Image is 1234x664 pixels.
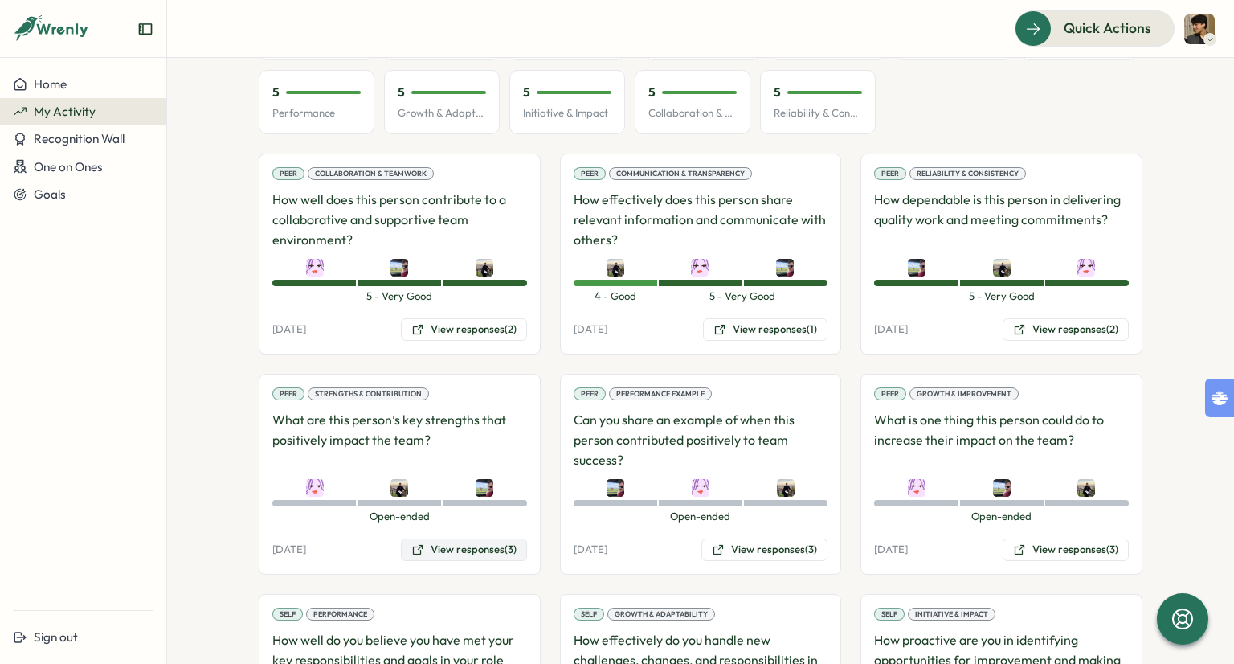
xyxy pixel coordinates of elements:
[574,510,828,524] span: Open-ended
[609,167,752,180] div: Communication & Transparency
[137,21,153,37] button: Expand sidebar
[574,289,658,304] span: 4 - Good
[777,479,795,497] img: Melanie Ihlenfeld
[874,167,906,180] div: Peer
[272,167,304,180] div: Peer
[574,410,828,469] p: Can you share an example of when this person contributed positively to team success?
[272,322,306,337] p: [DATE]
[1064,18,1151,39] span: Quick Actions
[272,289,527,304] span: 5 - Very Good
[874,322,908,337] p: [DATE]
[401,318,527,341] button: View responses(2)
[874,289,1129,304] span: 5 - Very Good
[874,190,1129,249] p: How dependable is this person in delivering quality work and meeting commitments?
[909,167,1026,180] div: Reliability & Consistency
[272,387,304,400] div: Peer
[648,106,737,121] p: Collaboration & Teamwork
[1015,10,1175,46] button: Quick Actions
[908,608,995,621] div: Initiative & Impact
[34,104,96,119] span: My Activity
[1077,479,1095,497] img: Melanie Ihlenfeld
[476,479,493,497] img: Lars Koreska Andersen
[874,608,905,621] div: Self
[390,259,408,277] img: Lars Koreska Andersen
[34,76,67,92] span: Home
[272,190,527,249] p: How well does this person contribute to a collaborative and supportive team environment?
[607,608,715,621] div: Growth & Adaptability
[1003,318,1129,341] button: View responses(2)
[476,259,493,277] img: Melanie Ihlenfeld
[701,539,827,561] button: View responses(3)
[607,479,624,497] img: Lars Koreska Andersen
[648,84,656,101] p: 5
[34,159,103,174] span: One on Ones
[398,106,486,121] p: Growth & Adaptability
[874,543,908,557] p: [DATE]
[574,608,604,621] div: Self
[774,106,862,121] p: Reliability & Consistency
[993,259,1011,277] img: Melanie Ihlenfeld
[308,387,429,400] div: Strengths & Contribution
[1077,259,1095,277] img: Wendy Kentrop
[574,322,607,337] p: [DATE]
[272,543,306,557] p: [DATE]
[306,608,374,621] div: Performance
[306,259,324,277] img: Wendy Kentrop
[34,131,125,146] span: Recognition Wall
[574,387,606,400] div: Peer
[523,84,530,101] p: 5
[574,167,606,180] div: Peer
[1003,539,1129,561] button: View responses(3)
[691,259,709,277] img: Wendy Kentrop
[692,479,709,497] img: Wendy Kentrop
[306,479,324,497] img: Wendy Kentrop
[398,84,405,101] p: 5
[993,479,1011,497] img: Lars Koreska Andersen
[774,84,781,101] p: 5
[657,289,827,304] span: 5 - Very Good
[874,387,906,400] div: Peer
[908,479,925,497] img: Wendy Kentrop
[523,106,611,121] p: Initiative & Impact
[874,510,1129,524] span: Open-ended
[607,259,624,277] img: Melanie Ihlenfeld
[272,510,527,524] span: Open-ended
[272,106,361,121] p: Performance
[390,479,408,497] img: Melanie Ihlenfeld
[1184,14,1215,44] img: Haris Khan
[272,84,280,101] p: 5
[574,190,828,249] p: How effectively does this person share relevant information and communicate with others?
[34,629,78,645] span: Sign out
[776,259,794,277] img: Lars Koreska Andersen
[401,539,527,561] button: View responses(3)
[908,259,925,277] img: Lars Koreska Andersen
[34,186,66,202] span: Goals
[874,410,1129,469] p: What is one thing this person could do to increase their impact on the team?
[609,387,712,400] div: Performance Example
[272,608,303,621] div: Self
[574,543,607,557] p: [DATE]
[308,167,434,180] div: Collaboration & Teamwork
[272,410,527,469] p: What are this person’s key strengths that positively impact the team?
[909,387,1019,400] div: Growth & Improvement
[703,318,827,341] button: View responses(1)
